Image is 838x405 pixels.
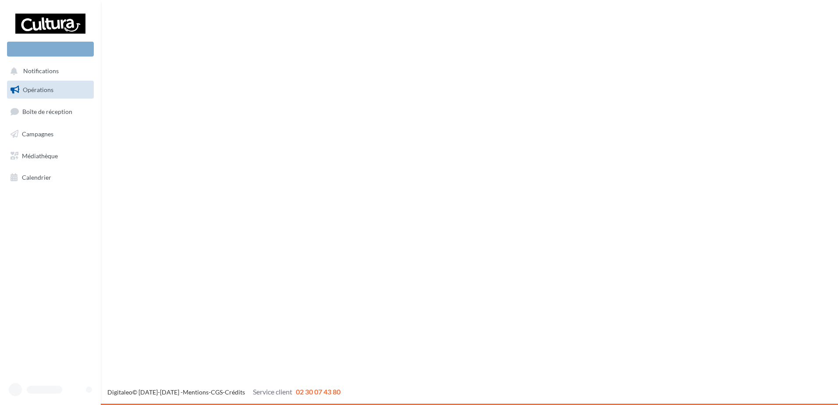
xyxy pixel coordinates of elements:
[7,42,94,57] div: Nouvelle campagne
[296,387,341,396] span: 02 30 07 43 80
[253,387,292,396] span: Service client
[23,67,59,75] span: Notifications
[23,86,53,93] span: Opérations
[22,108,72,115] span: Boîte de réception
[5,81,96,99] a: Opérations
[5,102,96,121] a: Boîte de réception
[225,388,245,396] a: Crédits
[107,388,341,396] span: © [DATE]-[DATE] - - -
[183,388,209,396] a: Mentions
[22,130,53,138] span: Campagnes
[5,168,96,187] a: Calendrier
[5,125,96,143] a: Campagnes
[22,152,58,159] span: Médiathèque
[211,388,223,396] a: CGS
[22,174,51,181] span: Calendrier
[5,147,96,165] a: Médiathèque
[107,388,132,396] a: Digitaleo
